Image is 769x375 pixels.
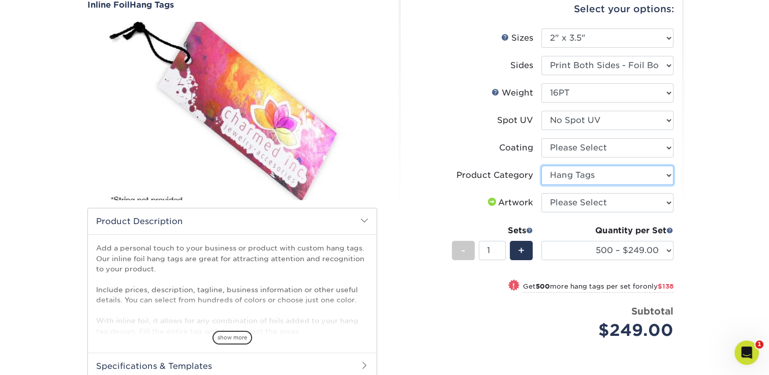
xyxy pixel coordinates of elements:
small: Get more hang tags per set for [523,283,673,293]
h2: Product Description [88,208,377,234]
strong: 500 [536,283,550,290]
div: Coating [499,142,533,154]
div: Artwork [486,197,533,209]
span: + [518,243,525,258]
p: Add a personal touch to your business or product with custom hang tags. Our inline foil hang tags... [96,243,368,367]
span: 1 [755,340,763,349]
div: $249.00 [549,318,673,342]
span: - [461,243,466,258]
iframe: Intercom live chat [734,340,759,365]
div: Sizes [501,32,533,44]
img: Inline Foil 01 [87,11,377,211]
span: $138 [658,283,673,290]
div: Quantity per Set [541,225,673,237]
strong: Subtotal [631,305,673,317]
div: Product Category [456,169,533,181]
iframe: Google Customer Reviews [3,344,86,371]
span: only [643,283,673,290]
span: ! [512,280,515,291]
div: Sets [452,225,533,237]
div: Spot UV [497,114,533,127]
div: Sides [510,59,533,72]
span: show more [212,331,252,345]
div: Weight [491,87,533,99]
